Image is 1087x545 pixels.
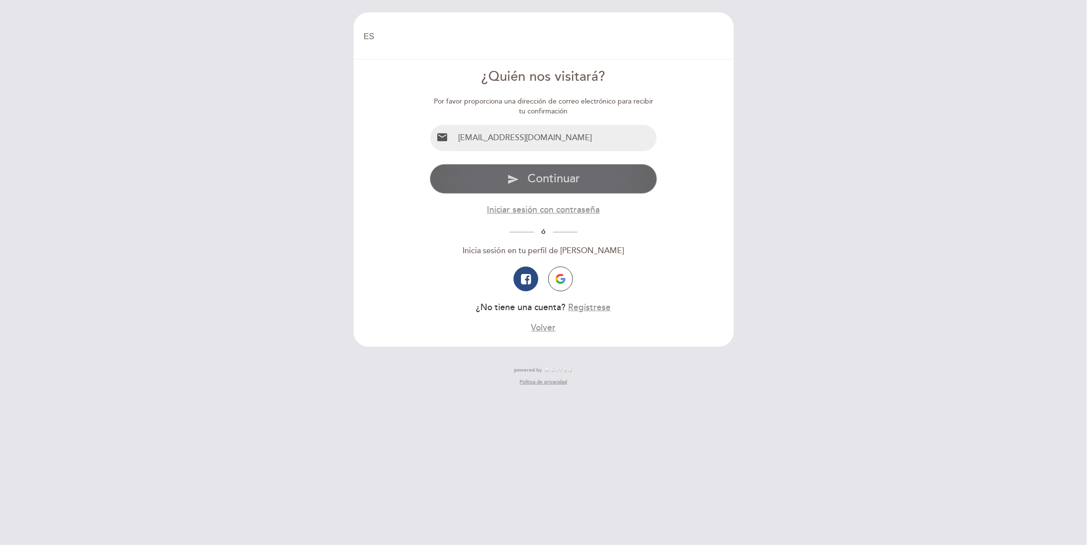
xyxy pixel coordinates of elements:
img: MEITRE [545,368,573,373]
i: email [436,131,448,143]
a: powered by [515,367,573,374]
button: send Continuar [430,164,657,194]
div: Inicia sesión en tu perfil de [PERSON_NAME] [430,245,657,257]
div: ¿Quién nos visitará? [430,67,657,87]
button: Volver [531,322,556,334]
input: Email [454,125,657,151]
span: powered by [515,367,542,374]
span: ó [534,227,553,236]
div: Por favor proporciona una dirección de correo electrónico para recibir tu confirmación [430,97,657,116]
a: Política de privacidad [519,379,567,385]
img: icon-google.png [556,274,566,284]
button: Regístrese [568,301,611,314]
span: ¿No tiene una cuenta? [476,302,566,313]
i: send [507,173,519,185]
span: Continuar [527,171,580,186]
button: Iniciar sesión con contraseña [487,204,600,216]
